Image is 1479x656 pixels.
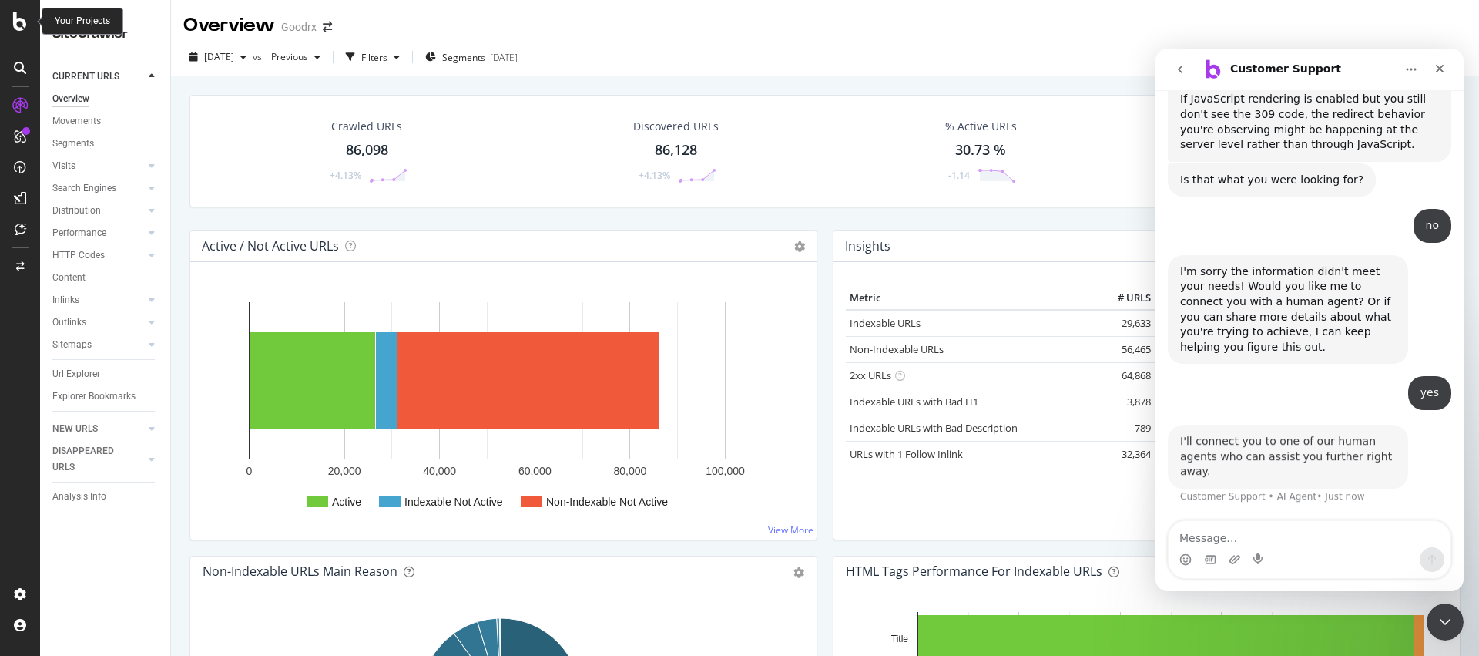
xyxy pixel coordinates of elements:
div: HTTP Codes [52,247,105,264]
a: Outlinks [52,315,144,331]
a: Non-Indexable URLs [850,342,944,356]
text: 80,000 [613,465,646,477]
a: Content [52,270,159,286]
div: Analysis Info [52,489,106,505]
a: Indexable URLs [850,316,921,330]
td: +0.3 % [1155,389,1232,415]
div: Search Engines [52,180,116,197]
div: Performance [52,225,106,241]
div: arrow-right-arrow-left [323,22,332,32]
span: 2025 Sep. 5th [204,50,234,63]
button: [DATE] [183,45,253,69]
td: 3,878 [1093,389,1155,415]
a: Movements [52,113,159,130]
div: % Active URLs [945,119,1017,134]
iframe: Intercom live chat [1155,49,1464,591]
div: Outlinks [52,315,86,331]
div: Content [52,270,86,286]
text: Indexable Not Active [404,496,503,508]
span: Segments [442,51,485,64]
div: Visits [52,158,75,174]
a: Analysis Info [52,489,159,505]
text: 100,000 [706,465,745,477]
text: Non-Indexable Not Active [546,496,668,508]
span: Previous [265,50,308,63]
div: +4.13% [639,169,670,182]
td: +6.5 % [1155,336,1232,362]
td: +10.1 % [1155,362,1232,389]
td: 64,868 [1093,362,1155,389]
div: -1.14 [948,169,970,182]
a: 2xx URLs [850,368,891,382]
a: Explorer Bookmarks [52,389,159,405]
button: Segments[DATE] [419,45,524,69]
button: Filters [340,45,406,69]
td: +0.0 % [1155,441,1232,467]
text: Active [332,496,361,508]
div: Filters [361,51,387,64]
td: 29,633 [1093,310,1155,337]
a: Sitemaps [52,337,144,353]
th: # URLS [1093,287,1155,310]
div: Crawled URLs [331,119,402,134]
td: 56,465 [1093,336,1155,362]
a: Overview [52,91,159,107]
div: Non-Indexable URLs Main Reason [203,563,397,579]
div: 30.73 % [955,140,1006,160]
th: Metric [846,287,1093,310]
text: 60,000 [518,465,552,477]
a: View More [768,523,813,537]
div: Movements [52,113,101,130]
div: 86,098 [346,140,388,160]
button: Previous [265,45,327,69]
div: Distribution [52,203,101,219]
a: NEW URLS [52,421,144,437]
a: Indexable URLs with Bad H1 [850,395,978,409]
iframe: Intercom live chat [1427,604,1464,641]
div: Segments [52,136,94,152]
h4: Insights [845,236,890,257]
text: 40,000 [423,465,456,477]
a: DISAPPEARED URLS [52,443,144,476]
a: Indexable URLs with Bad Description [850,421,1018,435]
svg: A chart. [203,287,799,527]
div: HTML Tags Performance for Indexable URLs [846,563,1102,579]
td: -0.5 % [1155,415,1232,441]
div: [DATE] [490,51,518,64]
text: 0 [246,465,253,477]
a: Search Engines [52,180,144,197]
a: Visits [52,158,144,174]
a: Segments [52,136,159,152]
a: Url Explorer [52,366,159,382]
div: Discovered URLs [633,119,719,134]
div: DISAPPEARED URLS [52,443,130,476]
div: Sitemaps [52,337,92,353]
text: Title [891,634,909,644]
i: Options [794,241,805,252]
div: +4.13% [330,169,361,182]
span: vs [253,50,265,63]
td: -0.0 % [1155,310,1232,337]
a: Inlinks [52,292,144,308]
h4: Active / Not Active URLs [202,236,339,257]
div: Url Explorer [52,366,100,382]
a: URLs with 1 Follow Inlink [850,447,963,461]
